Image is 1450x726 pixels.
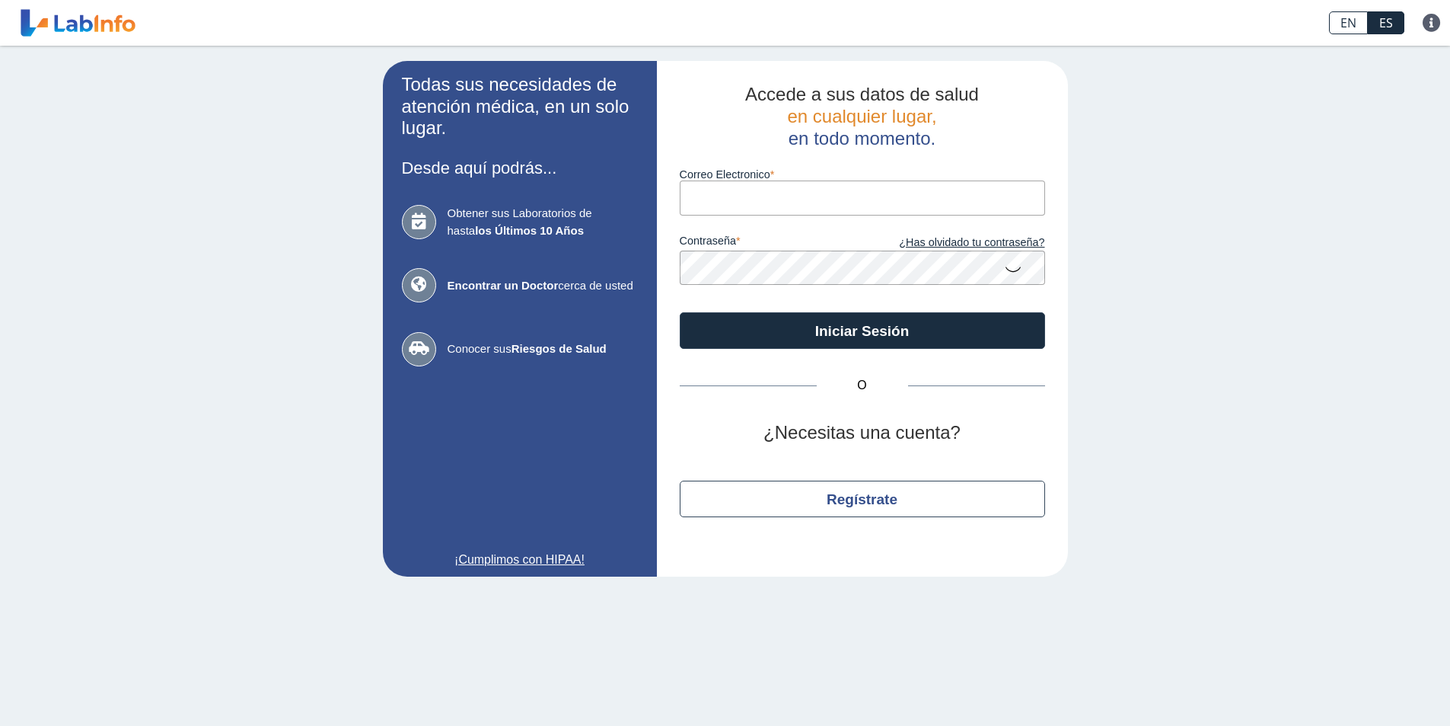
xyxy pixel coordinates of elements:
span: O [817,376,908,395]
a: ¿Has olvidado tu contraseña? [862,235,1045,251]
h2: Todas sus necesidades de atención médica, en un solo lugar. [402,74,638,139]
button: Iniciar Sesión [680,312,1045,349]
span: en cualquier lugar, [787,106,936,126]
a: ¡Cumplimos con HIPAA! [402,551,638,569]
b: Encontrar un Doctor [448,279,559,292]
span: en todo momento. [789,128,935,149]
b: Riesgos de Salud [511,342,607,355]
a: EN [1329,11,1368,34]
label: contraseña [680,235,862,251]
h3: Desde aquí podrás... [402,158,638,178]
span: Accede a sus datos de salud [745,84,979,104]
a: ES [1368,11,1404,34]
span: cerca de usted [448,277,638,295]
b: los Últimos 10 Años [475,224,584,237]
span: Obtener sus Laboratorios de hasta [448,205,638,239]
h2: ¿Necesitas una cuenta? [680,422,1045,444]
label: Correo Electronico [680,168,1045,181]
button: Regístrate [680,481,1045,517]
span: Conocer sus [448,341,638,358]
